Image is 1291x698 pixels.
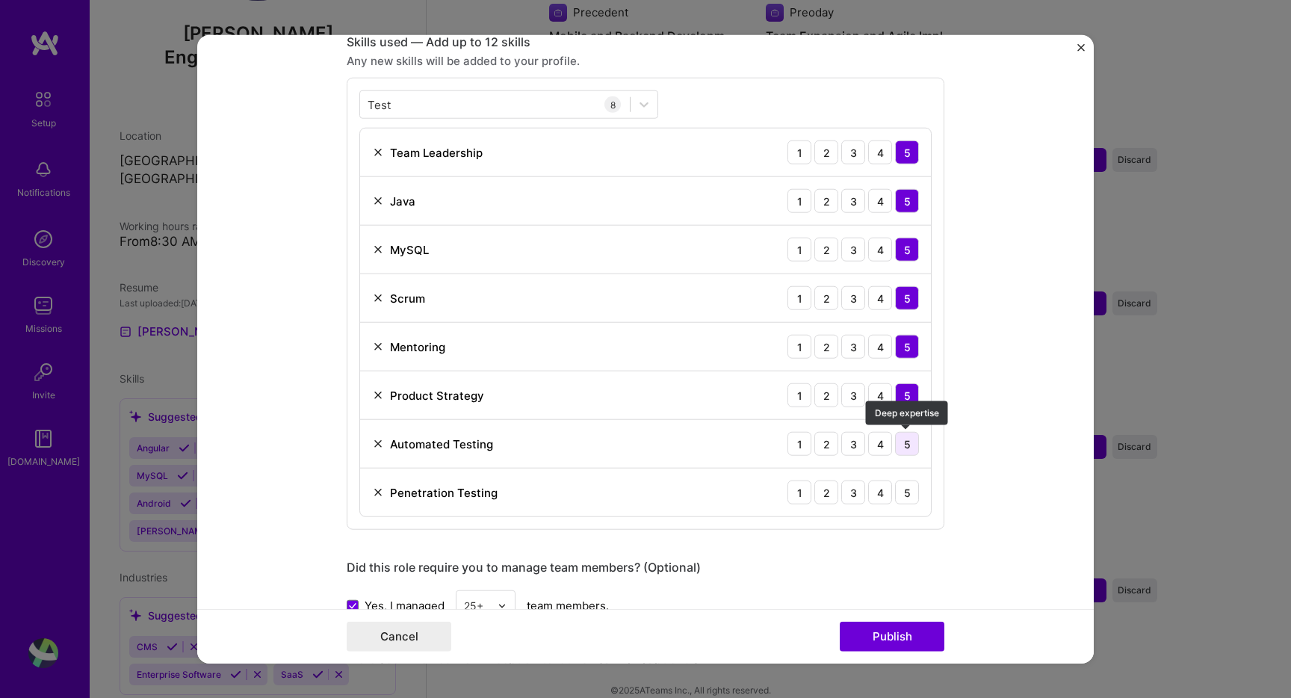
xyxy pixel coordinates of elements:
div: 4 [868,432,892,456]
div: 4 [868,238,892,262]
div: 5 [895,432,919,456]
div: 1 [787,140,811,164]
div: 1 [787,383,811,407]
div: 5 [895,335,919,359]
button: Publish [840,621,944,651]
div: 2 [814,189,838,213]
div: 4 [868,189,892,213]
div: 2 [814,432,838,456]
button: Close [1077,44,1085,60]
div: Team Leadership [390,144,483,160]
div: 3 [841,238,865,262]
div: 3 [841,432,865,456]
div: Penetration Testing [390,484,498,500]
img: Remove [372,244,384,256]
div: 5 [895,238,919,262]
img: Remove [372,487,384,498]
div: Product Strategy [390,387,484,403]
div: 4 [868,335,892,359]
div: 1 [787,189,811,213]
span: Yes, I managed [365,597,445,613]
div: 3 [841,383,865,407]
div: 5 [895,481,919,504]
img: Remove [372,292,384,304]
div: 4 [868,286,892,310]
img: Remove [372,341,384,353]
div: Did this role require you to manage team members? (Optional) [347,560,944,575]
div: Mentoring [390,339,445,354]
div: 3 [841,481,865,504]
div: 3 [841,335,865,359]
button: Cancel [347,621,451,651]
div: 4 [868,140,892,164]
div: 5 [895,140,919,164]
div: MySQL [390,241,429,257]
div: 3 [841,286,865,310]
div: 2 [814,383,838,407]
div: 4 [868,481,892,504]
div: 2 [814,481,838,504]
div: 5 [895,286,919,310]
div: 2 [814,140,838,164]
div: 5 [895,383,919,407]
div: 1 [787,238,811,262]
div: Any new skills will be added to your profile. [347,53,944,69]
img: Remove [372,195,384,207]
div: Automated Testing [390,436,493,451]
div: 1 [787,481,811,504]
div: 1 [787,286,811,310]
div: 2 [814,238,838,262]
div: Java [390,193,415,209]
div: 5 [895,189,919,213]
img: Remove [372,389,384,401]
div: Scrum [390,290,425,306]
div: 4 [868,383,892,407]
div: 3 [841,140,865,164]
img: Remove [372,146,384,158]
img: drop icon [498,601,507,610]
div: 3 [841,189,865,213]
img: Remove [372,438,384,450]
div: 2 [814,335,838,359]
div: team members. [347,590,944,621]
div: Skills used — Add up to 12 skills [347,34,944,50]
div: 1 [787,335,811,359]
div: 2 [814,286,838,310]
div: 8 [604,96,621,113]
div: 1 [787,432,811,456]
